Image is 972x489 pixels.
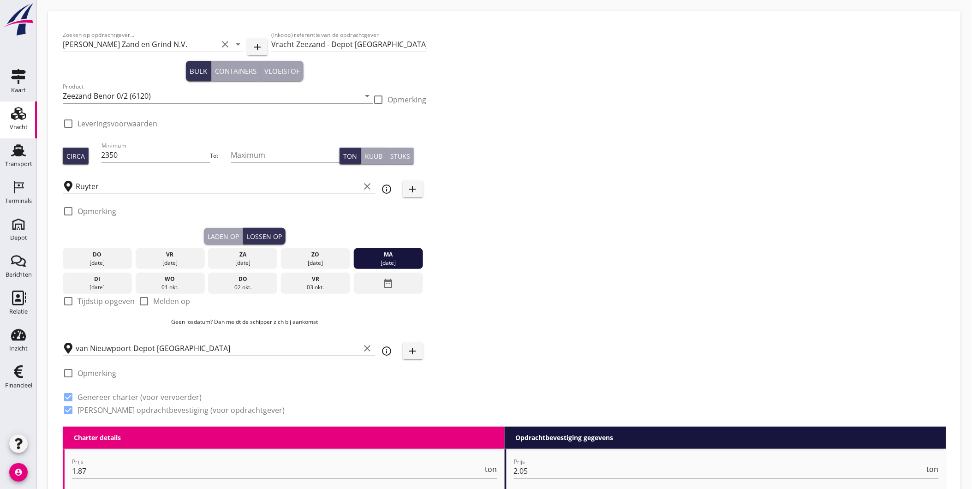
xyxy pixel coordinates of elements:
[356,259,421,267] div: [DATE]
[11,87,26,93] div: Kaart
[10,235,27,241] div: Depot
[271,37,426,52] input: (inkoop) referentie van de opdrachtgever
[6,272,32,278] div: Berichten
[485,465,497,473] span: ton
[78,207,116,216] label: Opmerking
[356,250,421,259] div: ma
[78,297,135,306] label: Tijdstip opgeven
[76,341,360,356] input: Losplaats
[382,184,393,195] i: info_outline
[66,151,85,161] div: Circa
[362,90,373,101] i: arrow_drop_down
[210,283,275,292] div: 02 okt.
[343,151,357,161] div: Ton
[388,95,427,104] label: Opmerking
[78,393,202,402] label: Genereer charter (voor vervoerder)
[210,250,275,259] div: za
[138,259,203,267] div: [DATE]
[264,66,300,77] div: Vloeistof
[361,148,387,164] button: Kuub
[390,151,410,161] div: Stuks
[153,297,190,306] label: Melden op
[10,124,28,130] div: Vracht
[387,148,414,164] button: Stuks
[72,464,483,478] input: Prijs
[63,148,89,164] button: Circa
[365,151,382,161] div: Kuub
[65,259,130,267] div: [DATE]
[2,2,35,36] img: logo-small.a267ee39.svg
[211,61,261,81] button: Containers
[210,259,275,267] div: [DATE]
[190,66,207,77] div: Bulk
[283,275,348,283] div: vr
[65,250,130,259] div: do
[927,465,939,473] span: ton
[78,369,116,378] label: Opmerking
[186,61,211,81] button: Bulk
[78,406,285,415] label: [PERSON_NAME] opdrachtbevestiging (voor opdrachtgever)
[210,275,275,283] div: do
[9,463,28,482] i: account_circle
[283,250,348,259] div: zo
[215,66,256,77] div: Containers
[63,318,427,326] p: Geen losdatum? Dan meldt de schipper zich bij aankomst
[382,346,393,357] i: info_outline
[283,283,348,292] div: 03 okt.
[231,148,340,162] input: Maximum
[514,464,925,478] input: Prijs
[204,228,243,244] button: Laden op
[63,37,218,52] input: Zoeken op opdrachtgever...
[138,250,203,259] div: vr
[362,181,373,192] i: clear
[247,232,282,241] div: Lossen op
[243,228,286,244] button: Lossen op
[78,119,157,128] label: Leveringsvoorwaarden
[9,309,28,315] div: Relatie
[261,61,304,81] button: Vloeistof
[5,198,32,204] div: Terminals
[138,275,203,283] div: wo
[252,42,263,53] i: add
[407,346,418,357] i: add
[9,346,28,352] div: Inzicht
[5,382,32,388] div: Financieel
[65,275,130,283] div: di
[220,39,231,50] i: clear
[340,148,361,164] button: Ton
[362,343,373,354] i: clear
[138,283,203,292] div: 01 okt.
[65,283,130,292] div: [DATE]
[233,39,244,50] i: arrow_drop_down
[208,232,239,241] div: Laden op
[5,161,32,167] div: Transport
[283,259,348,267] div: [DATE]
[407,184,418,195] i: add
[210,152,231,160] div: Tot
[63,89,360,103] input: Product
[383,275,394,292] i: date_range
[76,179,360,194] input: Laadplaats
[101,148,210,162] input: Minimum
